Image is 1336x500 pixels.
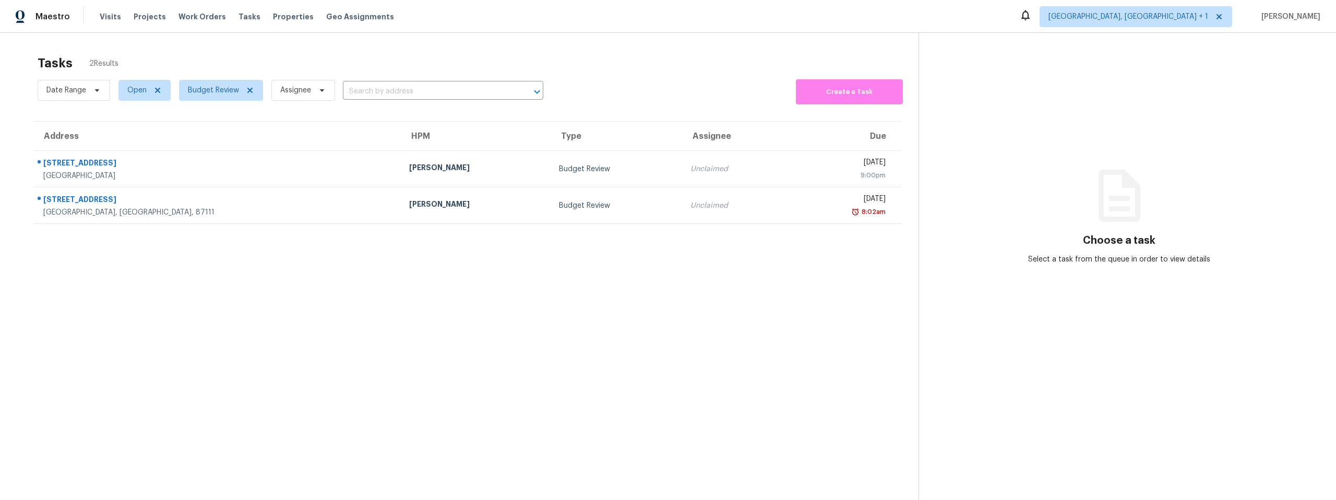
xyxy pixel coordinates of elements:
th: Address [33,122,401,151]
h2: Tasks [38,58,73,68]
th: Due [788,122,902,151]
span: Maestro [35,11,70,22]
span: Budget Review [188,85,239,96]
div: Unclaimed [690,164,779,174]
div: [PERSON_NAME] [409,199,542,212]
span: Assignee [280,85,311,96]
span: Visits [100,11,121,22]
th: HPM [401,122,551,151]
span: Properties [273,11,314,22]
span: Geo Assignments [326,11,394,22]
span: Open [127,85,147,96]
th: Type [551,122,682,151]
span: Work Orders [178,11,226,22]
div: [STREET_ADDRESS] [43,158,392,171]
span: [PERSON_NAME] [1257,11,1320,22]
div: [GEOGRAPHIC_DATA] [43,171,392,181]
h3: Choose a task [1083,235,1155,246]
input: Search by address [343,84,514,100]
div: Select a task from the queue in order to view details [1019,254,1220,265]
div: [PERSON_NAME] [409,162,542,175]
div: [GEOGRAPHIC_DATA], [GEOGRAPHIC_DATA], 87111 [43,207,392,218]
span: Create a Task [801,86,898,98]
span: Tasks [238,13,260,20]
span: Date Range [46,85,86,96]
button: Open [530,85,544,99]
span: Projects [134,11,166,22]
div: [DATE] [796,194,886,207]
img: Overdue Alarm Icon [851,207,860,217]
div: Budget Review [559,200,674,211]
th: Assignee [682,122,788,151]
button: Create a Task [796,79,903,104]
div: [DATE] [796,157,886,170]
div: [STREET_ADDRESS] [43,194,392,207]
div: 8:02am [860,207,886,217]
div: Budget Review [559,164,674,174]
span: [GEOGRAPHIC_DATA], [GEOGRAPHIC_DATA] + 1 [1048,11,1208,22]
div: Unclaimed [690,200,779,211]
div: 9:00pm [796,170,886,181]
span: 2 Results [89,58,118,69]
